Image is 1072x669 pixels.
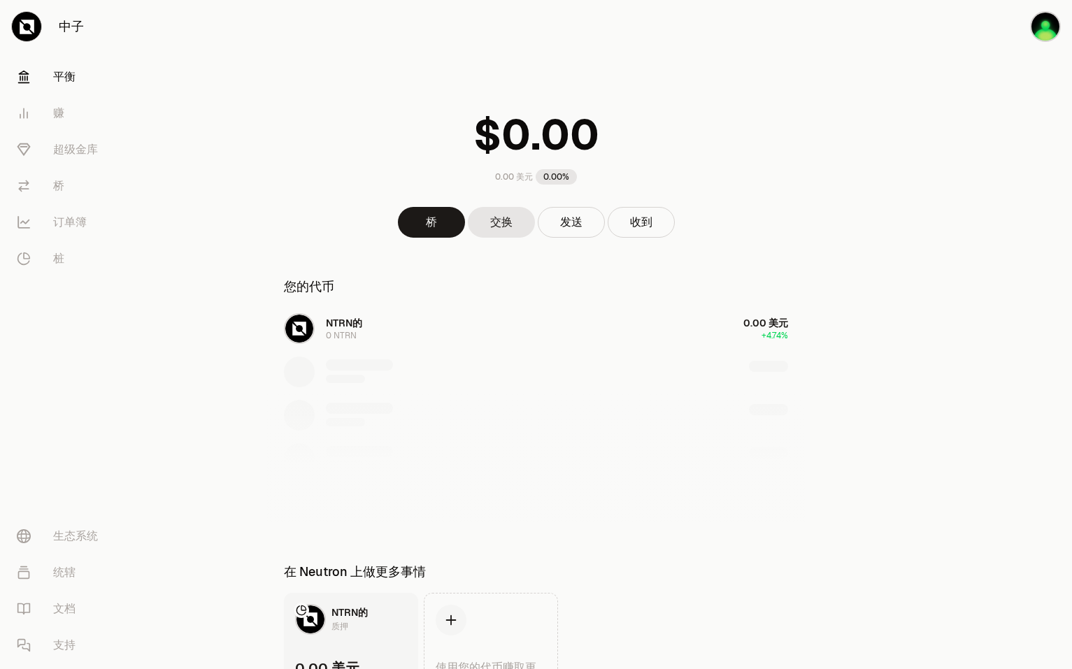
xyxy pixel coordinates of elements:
[6,204,151,240] a: 订单簿
[495,171,533,182] div: 0.00 美元
[53,528,98,545] font: 生态系统
[284,562,426,582] div: 在 Neutron 上做更多事情
[53,105,64,122] font: 赚
[536,169,577,185] div: 0.00%
[398,207,465,238] a: 桥
[468,207,535,238] a: 交换
[53,214,87,231] font: 订单簿
[6,518,151,554] a: 生态系统
[6,95,151,131] a: 赚
[53,600,76,617] font: 文档
[53,637,76,654] font: 支持
[6,627,151,663] a: 支持
[6,168,151,204] a: 桥
[53,564,76,581] font: 统辖
[1031,13,1059,41] img: 开普尔
[608,207,675,238] button: 收到
[331,619,348,633] div: 质押
[53,178,64,194] font: 桥
[296,605,324,633] img: NTRN标志
[6,131,151,168] a: 超级金库
[6,59,151,95] a: 平衡
[53,250,64,267] font: 桩
[6,591,151,627] a: 文档
[59,17,84,36] font: 中子
[538,207,605,238] button: 发送
[331,606,368,619] span: NTRN的
[6,240,151,277] a: 桩
[284,277,334,296] div: 您的代币
[6,554,151,591] a: 统辖
[53,141,98,158] font: 超级金库
[53,69,76,85] font: 平衡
